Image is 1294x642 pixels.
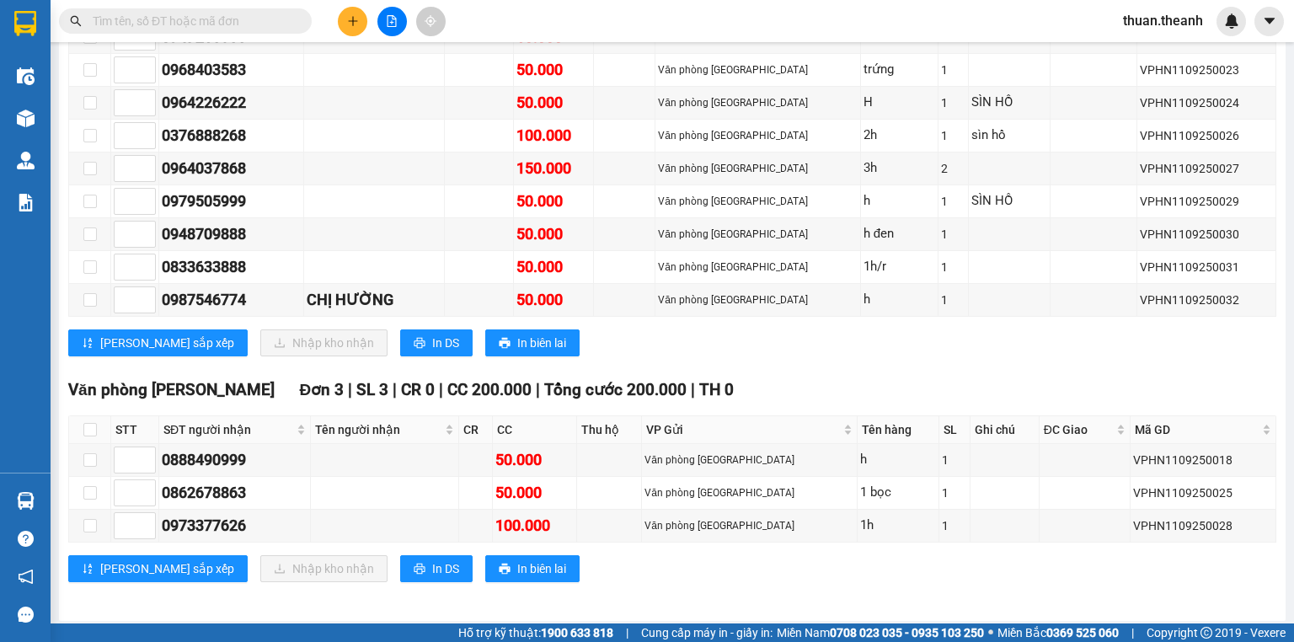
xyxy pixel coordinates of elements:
[163,420,293,439] span: SĐT người nhận
[159,87,304,120] td: 0964226222
[485,329,580,356] button: printerIn biên lai
[17,67,35,85] img: warehouse-icon
[644,518,854,534] div: Văn phòng [GEOGRAPHIC_DATA]
[1254,7,1284,36] button: caret-down
[658,194,857,210] div: Văn phòng [GEOGRAPHIC_DATA]
[162,288,301,312] div: 0987546774
[300,380,345,399] span: Đơn 3
[1224,13,1239,29] img: icon-new-feature
[386,15,398,27] span: file-add
[536,380,540,399] span: |
[68,380,275,399] span: Văn phòng [PERSON_NAME]
[1137,120,1276,152] td: VPHN1109250026
[356,380,388,399] span: SL 3
[541,626,613,639] strong: 1900 633 818
[864,60,935,80] div: trứng
[1137,251,1276,284] td: VPHN1109250031
[1140,159,1273,178] div: VPHN1109250027
[1133,484,1273,502] div: VPHN1109250025
[577,416,643,444] th: Thu hộ
[162,514,307,538] div: 0973377626
[1137,152,1276,185] td: VPHN1109250027
[516,190,591,213] div: 50.000
[159,54,304,87] td: 0968403583
[1046,626,1119,639] strong: 0369 525 060
[18,607,34,623] span: message
[1140,225,1273,243] div: VPHN1109250030
[348,380,352,399] span: |
[939,416,970,444] th: SL
[655,54,860,87] td: Văn phòng Hà Nội
[1140,291,1273,309] div: VPHN1109250032
[425,15,436,27] span: aim
[159,477,311,510] td: 0862678863
[1137,54,1276,87] td: VPHN1109250023
[1133,451,1273,469] div: VPHN1109250018
[347,15,359,27] span: plus
[658,259,857,276] div: Văn phòng [GEOGRAPHIC_DATA]
[338,7,367,36] button: plus
[777,623,984,642] span: Miền Nam
[941,126,965,145] div: 1
[68,555,248,582] button: sort-ascending[PERSON_NAME] sắp xếp
[864,126,935,146] div: 2h
[517,334,566,352] span: In biên lai
[393,380,397,399] span: |
[941,192,965,211] div: 1
[655,218,860,251] td: Văn phòng Hà Nội
[655,87,860,120] td: Văn phòng Hà Nội
[14,11,36,36] img: logo-vxr
[658,95,857,111] div: Văn phòng [GEOGRAPHIC_DATA]
[377,7,407,36] button: file-add
[1140,258,1273,276] div: VPHN1109250031
[942,484,967,502] div: 1
[162,58,301,82] div: 0968403583
[699,380,734,399] span: TH 0
[315,420,441,439] span: Tên người nhận
[941,225,965,243] div: 1
[644,452,854,468] div: Văn phòng [GEOGRAPHIC_DATA]
[988,629,993,636] span: ⚪️
[942,516,967,535] div: 1
[516,91,591,115] div: 50.000
[1200,627,1212,639] span: copyright
[860,450,936,470] div: h
[658,227,857,243] div: Văn phòng [GEOGRAPHIC_DATA]
[941,61,965,79] div: 1
[641,623,773,642] span: Cung cấp máy in - giấy in:
[458,623,613,642] span: Hỗ trợ kỹ thuật:
[159,218,304,251] td: 0948709888
[159,185,304,218] td: 0979505999
[516,255,591,279] div: 50.000
[941,258,965,276] div: 1
[70,15,82,27] span: search
[1137,87,1276,120] td: VPHN1109250024
[655,284,860,317] td: Văn phòng Hà Nội
[658,62,857,78] div: Văn phòng [GEOGRAPHIC_DATA]
[858,416,939,444] th: Tên hàng
[997,623,1119,642] span: Miền Bắc
[93,12,291,30] input: Tìm tên, số ĐT hoặc mã đơn
[658,161,857,177] div: Văn phòng [GEOGRAPHIC_DATA]
[493,416,577,444] th: CC
[162,448,307,472] div: 0888490999
[655,251,860,284] td: Văn phòng Hà Nội
[864,93,935,113] div: H
[162,222,301,246] div: 0948709888
[1131,444,1276,477] td: VPHN1109250018
[516,124,591,147] div: 100.000
[260,555,388,582] button: downloadNhập kho nhận
[1131,477,1276,510] td: VPHN1109250025
[162,190,301,213] div: 0979505999
[159,444,311,477] td: 0888490999
[642,510,858,543] td: Văn phòng Hà Nội
[1110,10,1216,31] span: thuan.theanh
[941,159,965,178] div: 2
[162,157,301,180] div: 0964037868
[82,337,94,350] span: sort-ascending
[971,191,1048,211] div: SÌN HỒ
[516,58,591,82] div: 50.000
[304,284,445,317] td: CHỊ HƯỜNG
[516,157,591,180] div: 150.000
[942,451,967,469] div: 1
